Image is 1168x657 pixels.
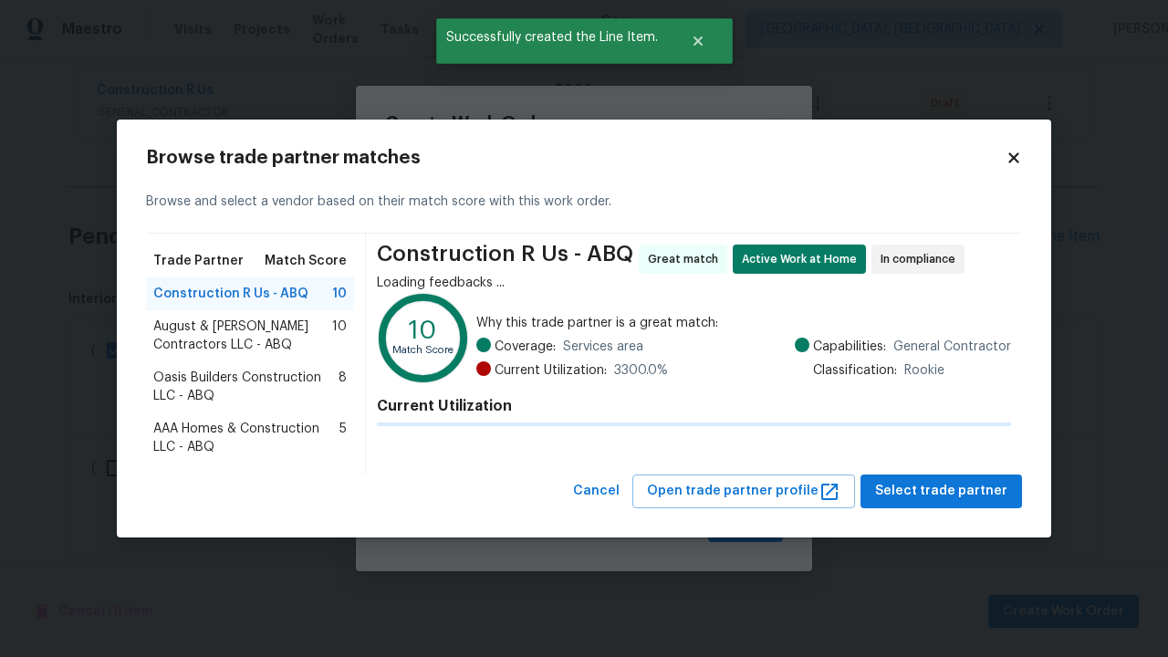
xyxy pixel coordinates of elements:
[146,149,1006,167] h2: Browse trade partner matches
[742,250,864,268] span: Active Work at Home
[332,318,347,354] span: 10
[648,250,725,268] span: Great match
[632,474,855,508] button: Open trade partner profile
[860,474,1022,508] button: Select trade partner
[875,480,1007,503] span: Select trade partner
[153,252,244,270] span: Trade Partner
[904,361,944,380] span: Rookie
[668,23,728,59] button: Close
[153,369,339,405] span: Oasis Builders Construction LLC - ABQ
[573,480,620,503] span: Cancel
[436,18,668,57] span: Successfully created the Line Item.
[392,346,454,356] text: Match Score
[476,314,1011,332] span: Why this trade partner is a great match:
[563,338,643,356] span: Services area
[265,252,347,270] span: Match Score
[893,338,1011,356] span: General Contractor
[377,274,1011,292] div: Loading feedbacks ...
[813,361,897,380] span: Classification:
[146,171,1022,234] div: Browse and select a vendor based on their match score with this work order.
[813,338,886,356] span: Capabilities:
[377,245,633,274] span: Construction R Us - ABQ
[495,361,607,380] span: Current Utilization:
[614,361,668,380] span: 3300.0 %
[409,318,437,343] text: 10
[495,338,556,356] span: Coverage:
[647,480,840,503] span: Open trade partner profile
[566,474,627,508] button: Cancel
[332,285,347,303] span: 10
[153,420,339,456] span: AAA Homes & Construction LLC - ABQ
[881,250,963,268] span: In compliance
[153,318,332,354] span: August & [PERSON_NAME] Contractors LLC - ABQ
[153,285,308,303] span: Construction R Us - ABQ
[377,397,1011,415] h4: Current Utilization
[339,369,347,405] span: 8
[339,420,347,456] span: 5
